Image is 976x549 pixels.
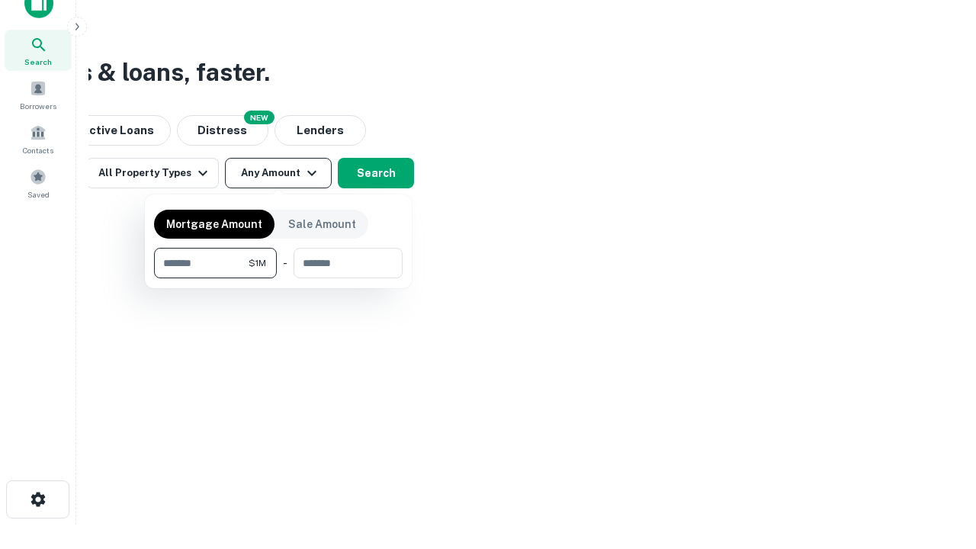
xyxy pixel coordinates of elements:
p: Mortgage Amount [166,216,262,233]
iframe: Chat Widget [900,427,976,500]
div: - [283,248,287,278]
p: Sale Amount [288,216,356,233]
span: $1M [249,256,266,270]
